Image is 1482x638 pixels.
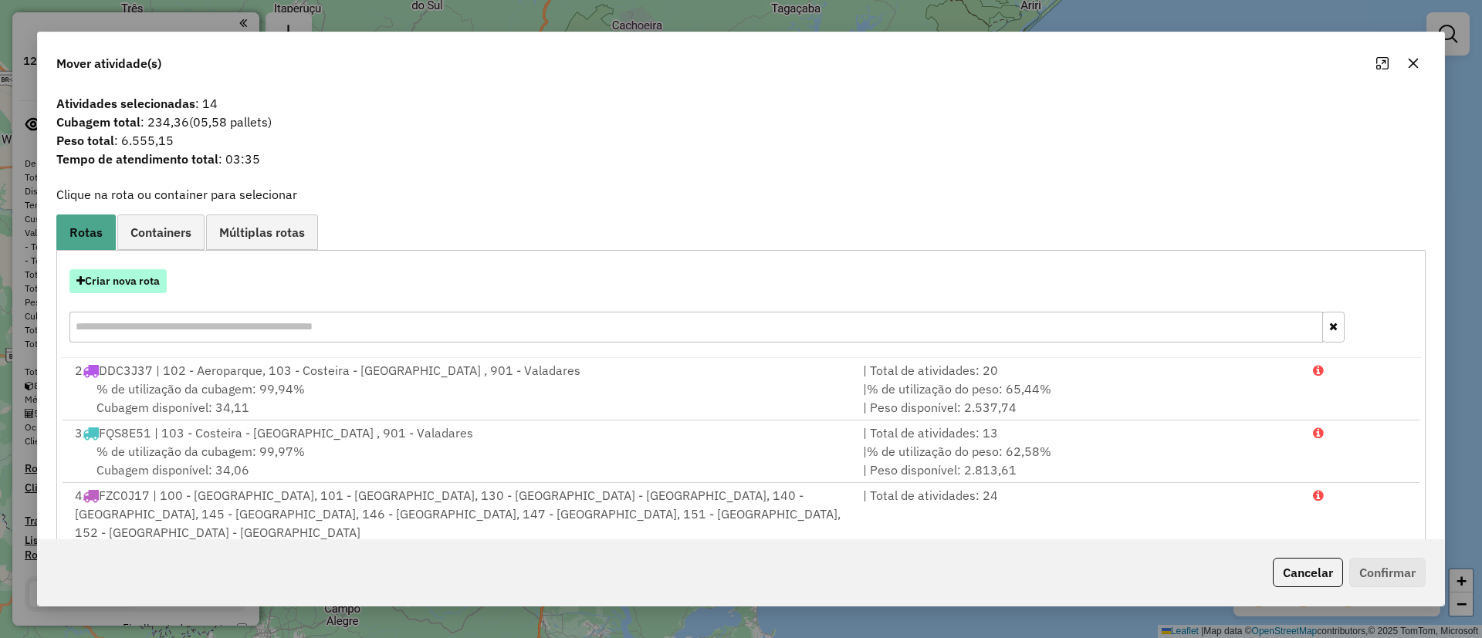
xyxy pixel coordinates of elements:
strong: Tempo de atendimento total [56,151,218,167]
strong: Cubagem total [56,114,140,130]
div: | Total de atividades: 13 [854,424,1304,442]
i: Porcentagens após mover as atividades: Cubagem: 233,12% Peso: 149,75% [1313,427,1324,439]
div: | Total de atividades: 24 [854,486,1304,542]
strong: Peso total [56,133,114,148]
span: % de utilização da cubagem: 99,94% [96,381,305,397]
button: Cancelar [1273,558,1343,587]
i: Porcentagens após mover as atividades: Cubagem: 211,52% Peso: 163,86% [1313,489,1324,501]
strong: Atividades selecionadas [56,96,195,111]
button: Maximize [1370,51,1395,76]
span: Múltiplas rotas [219,226,305,238]
div: Cubagem disponível: 34,11 [66,380,854,417]
span: % de utilização do peso: 62,58% [867,444,1051,459]
span: Rotas [69,226,103,238]
div: 2 DDC3J37 | 102 - Aeroparque, 103 - Costeira - [GEOGRAPHIC_DATA] , 901 - Valadares [66,361,854,380]
span: % de utilização da cubagem: 99,97% [96,444,305,459]
span: : 14 [47,94,1435,113]
label: Clique na rota ou container para selecionar [56,185,297,204]
span: Containers [130,226,191,238]
span: : 6.555,15 [47,131,1435,150]
button: Criar nova rota [69,269,167,293]
div: | | Peso disponível: 2.537,74 [854,380,1304,417]
div: Cubagem disponível: 34,06 [66,442,854,479]
span: Mover atividade(s) [56,54,161,73]
div: | | Peso disponível: 2.813,61 [854,442,1304,479]
span: % de utilização do peso: 65,44% [867,381,1051,397]
div: | Total de atividades: 20 [854,361,1304,380]
i: Porcentagens após mover as atividades: Cubagem: 233,09% Peso: 154,70% [1313,364,1324,376]
div: 3 FQS8E51 | 103 - Costeira - [GEOGRAPHIC_DATA] , 901 - Valadares [66,424,854,442]
span: (05,58 pallets) [189,114,272,130]
span: : 03:35 [47,150,1435,168]
span: : 234,36 [47,113,1435,131]
div: 4 FZC0J17 | 100 - [GEOGRAPHIC_DATA], 101 - [GEOGRAPHIC_DATA], 130 - [GEOGRAPHIC_DATA] - [GEOGRAPH... [66,486,854,542]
